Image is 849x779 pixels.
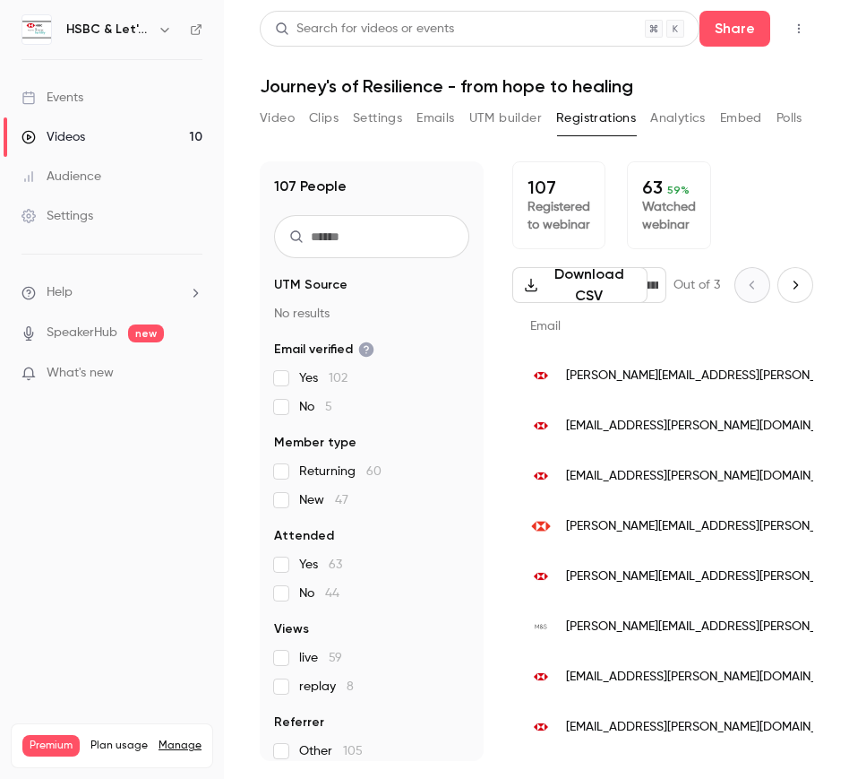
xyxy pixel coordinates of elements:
[275,20,454,39] div: Search for videos or events
[274,276,347,294] span: UTM Source
[299,742,363,760] span: Other
[274,341,374,359] span: Email verified
[325,587,339,600] span: 44
[21,207,93,225] div: Settings
[299,584,339,602] span: No
[260,104,295,133] button: Video
[299,463,382,480] span: Returning
[299,491,348,509] span: New
[21,128,85,146] div: Videos
[22,15,51,44] img: HSBC & Let's All Talk Fertility
[299,556,342,574] span: Yes
[47,364,114,383] span: What's new
[556,104,636,133] button: Registrations
[777,267,813,303] button: Next page
[181,366,202,382] iframe: Noticeable Trigger
[299,369,347,387] span: Yes
[673,276,720,294] p: Out of 3
[347,680,354,693] span: 8
[325,401,332,413] span: 5
[274,305,469,323] p: No results
[274,620,309,638] span: Views
[530,320,561,333] span: Email
[47,324,117,342] a: SpeakerHub
[530,666,552,688] img: hsbc.com
[274,434,356,452] span: Member type
[274,176,347,197] h1: 107 People
[47,283,73,302] span: Help
[309,104,339,133] button: Clips
[527,177,590,198] p: 107
[699,11,770,47] button: Share
[353,104,402,133] button: Settings
[274,527,334,545] span: Attended
[329,558,342,571] span: 63
[642,177,696,198] p: 63
[299,398,332,416] span: No
[720,104,762,133] button: Embed
[776,104,802,133] button: Polls
[299,649,342,667] span: live
[22,735,80,757] span: Premium
[260,75,813,97] h1: Journey's of Resilience - from hope to healing
[469,104,542,133] button: UTM builder
[159,739,202,753] a: Manage
[530,365,552,386] img: hsbc.com
[530,465,552,487] img: hsbc.com
[530,566,552,587] img: hsbc.com
[274,276,469,760] section: facet-groups
[21,283,202,302] li: help-dropdown-opener
[21,89,83,107] div: Events
[527,198,590,234] p: Registered to webinar
[530,415,552,437] img: hsbc.com
[66,21,150,39] h6: HSBC & Let's All Talk Fertility
[530,716,552,738] img: hsbc.com
[785,14,813,43] button: Top Bar Actions
[642,198,696,234] p: Watched webinar
[667,184,690,196] span: 59 %
[366,465,382,478] span: 60
[530,616,552,637] img: mandsbank.com
[530,515,552,537] img: hsbc.com.ph
[90,739,148,753] span: Plan usage
[343,745,363,757] span: 105
[416,104,454,133] button: Emails
[512,267,647,303] button: Download CSV
[650,104,706,133] button: Analytics
[329,652,342,664] span: 59
[21,168,101,186] div: Audience
[329,372,347,385] span: 102
[128,325,164,342] span: new
[274,714,324,731] span: Referrer
[335,494,348,506] span: 47
[299,678,354,696] span: replay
